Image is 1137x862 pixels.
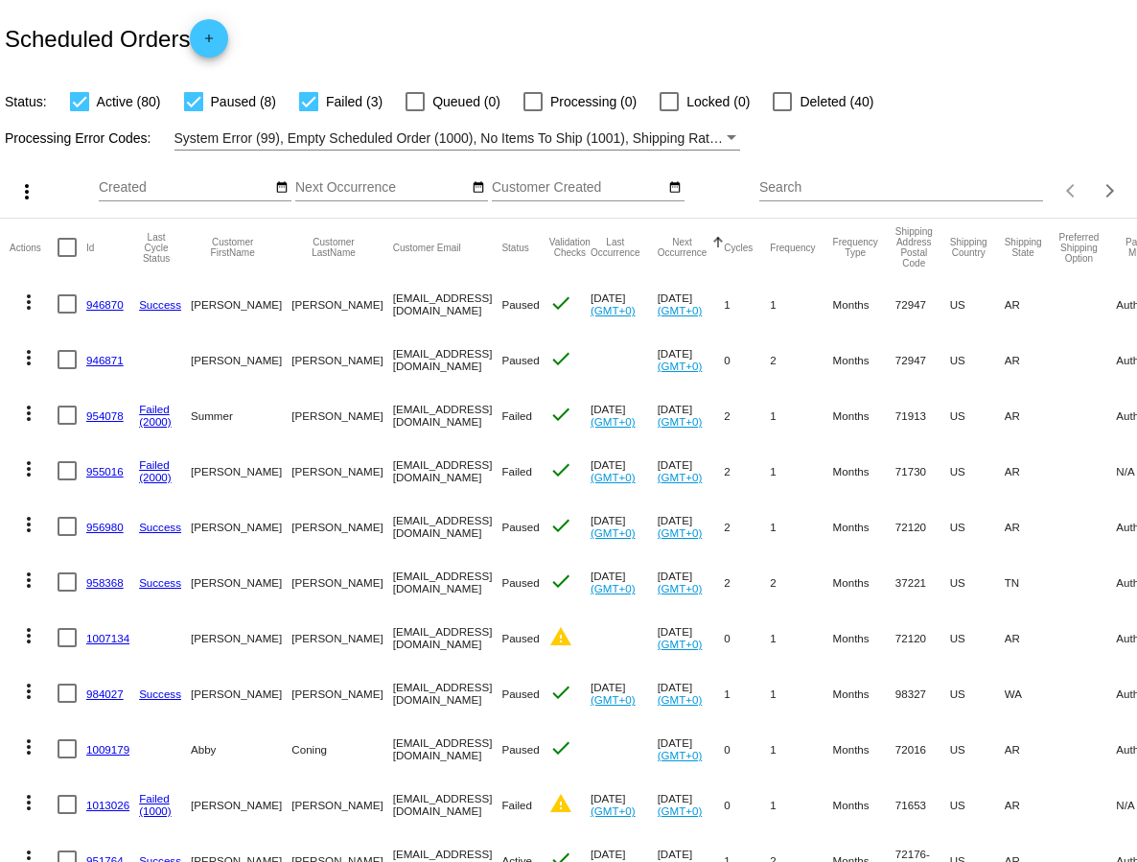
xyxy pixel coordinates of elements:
[658,304,703,316] a: (GMT+0)
[770,499,832,554] mat-cell: 1
[191,387,291,443] mat-cell: Summer
[950,387,1005,443] mat-cell: US
[724,387,770,443] mat-cell: 2
[291,777,392,832] mat-cell: [PERSON_NAME]
[139,521,181,533] a: Success
[591,304,636,316] a: (GMT+0)
[86,576,124,589] a: 958368
[724,499,770,554] mat-cell: 2
[549,458,572,481] mat-icon: check
[501,743,539,756] span: Paused
[549,291,572,315] mat-icon: check
[895,554,950,610] mat-cell: 37221
[501,687,539,700] span: Paused
[658,749,703,761] a: (GMT+0)
[492,180,664,196] input: Customer Created
[591,415,636,428] a: (GMT+0)
[393,242,461,253] button: Change sorting for CustomerEmail
[86,521,124,533] a: 956980
[658,499,725,554] mat-cell: [DATE]
[17,457,40,480] mat-icon: more_vert
[1053,172,1091,210] button: Previous page
[17,402,40,425] mat-icon: more_vert
[393,276,502,332] mat-cell: [EMAIL_ADDRESS][DOMAIN_NAME]
[833,721,895,777] mat-cell: Months
[86,298,124,311] a: 946870
[950,777,1005,832] mat-cell: US
[291,237,375,258] button: Change sorting for CustomerLastName
[139,458,170,471] a: Failed
[174,127,741,151] mat-select: Filter by Processing Error Codes
[197,32,220,55] mat-icon: add
[393,721,502,777] mat-cell: [EMAIL_ADDRESS][DOMAIN_NAME]
[275,180,289,196] mat-icon: date_range
[291,443,392,499] mat-cell: [PERSON_NAME]
[950,665,1005,721] mat-cell: US
[501,576,539,589] span: Paused
[191,332,291,387] mat-cell: [PERSON_NAME]
[86,687,124,700] a: 984027
[139,792,170,804] a: Failed
[724,276,770,332] mat-cell: 1
[950,276,1005,332] mat-cell: US
[658,471,703,483] a: (GMT+0)
[895,387,950,443] mat-cell: 71913
[1005,332,1059,387] mat-cell: AR
[549,792,572,815] mat-icon: warning
[1005,777,1059,832] mat-cell: AR
[86,632,129,644] a: 1007134
[895,777,950,832] mat-cell: 71653
[658,777,725,832] mat-cell: [DATE]
[17,735,40,758] mat-icon: more_vert
[393,610,502,665] mat-cell: [EMAIL_ADDRESS][DOMAIN_NAME]
[191,610,291,665] mat-cell: [PERSON_NAME]
[950,443,1005,499] mat-cell: US
[549,219,591,276] mat-header-cell: Validation Checks
[432,90,500,113] span: Queued (0)
[658,582,703,594] a: (GMT+0)
[658,804,703,817] a: (GMT+0)
[658,721,725,777] mat-cell: [DATE]
[833,332,895,387] mat-cell: Months
[549,570,572,593] mat-icon: check
[191,721,291,777] mat-cell: Abby
[17,291,40,314] mat-icon: more_vert
[393,665,502,721] mat-cell: [EMAIL_ADDRESS][DOMAIN_NAME]
[191,276,291,332] mat-cell: [PERSON_NAME]
[191,499,291,554] mat-cell: [PERSON_NAME]
[291,554,392,610] mat-cell: [PERSON_NAME]
[895,226,933,268] button: Change sorting for ShippingPostcode
[833,610,895,665] mat-cell: Months
[658,415,703,428] a: (GMT+0)
[191,237,274,258] button: Change sorting for CustomerFirstName
[658,693,703,706] a: (GMT+0)
[5,130,151,146] span: Processing Error Codes:
[501,632,539,644] span: Paused
[686,90,750,113] span: Locked (0)
[833,499,895,554] mat-cell: Months
[550,90,637,113] span: Processing (0)
[759,180,1042,196] input: Search
[191,777,291,832] mat-cell: [PERSON_NAME]
[591,804,636,817] a: (GMT+0)
[211,90,276,113] span: Paused (8)
[833,554,895,610] mat-cell: Months
[549,625,572,648] mat-icon: warning
[139,415,172,428] a: (2000)
[1005,443,1059,499] mat-cell: AR
[770,443,832,499] mat-cell: 1
[658,610,725,665] mat-cell: [DATE]
[1005,554,1059,610] mat-cell: TN
[139,471,172,483] a: (2000)
[5,19,228,58] h2: Scheduled Orders
[800,90,873,113] span: Deleted (40)
[658,554,725,610] mat-cell: [DATE]
[549,736,572,759] mat-icon: check
[950,554,1005,610] mat-cell: US
[15,180,38,203] mat-icon: more_vert
[895,332,950,387] mat-cell: 72947
[658,360,703,372] a: (GMT+0)
[393,443,502,499] mat-cell: [EMAIL_ADDRESS][DOMAIN_NAME]
[295,180,468,196] input: Next Occurrence
[17,680,40,703] mat-icon: more_vert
